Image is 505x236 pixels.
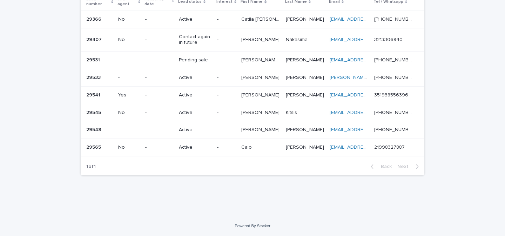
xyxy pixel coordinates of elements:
p: - [145,144,173,150]
p: 29541 [86,91,102,98]
tr: 2953129531 --Pending sale-[PERSON_NAME] de [PERSON_NAME][PERSON_NAME] de [PERSON_NAME] [PERSON_NA... [81,52,424,69]
p: 3213306840 [374,35,404,43]
tr: 2936629366 No-Active-Catila [PERSON_NAME] de [PERSON_NAME] daCatila [PERSON_NAME] de [PERSON_NAME... [81,11,424,28]
p: - [217,144,236,150]
p: [PERSON_NAME] [241,108,281,116]
button: Back [365,163,395,170]
a: [EMAIL_ADDRESS][DOMAIN_NAME] [330,37,409,42]
p: - [217,75,236,81]
p: +5533999750300 [374,15,415,22]
p: Active [179,92,211,98]
p: Active [179,144,211,150]
p: - [217,110,236,116]
p: [PERSON_NAME] [286,15,325,22]
p: - [145,75,173,81]
a: [EMAIL_ADDRESS][DOMAIN_NAME] [330,17,409,22]
p: - [217,16,236,22]
p: - [145,127,173,133]
a: [EMAIL_ADDRESS][DOMAIN_NAME] [330,127,409,132]
p: 29366 [86,15,103,22]
p: [PERSON_NAME] [241,73,281,81]
p: 351938556396 [374,91,410,98]
p: - [118,127,140,133]
p: - [217,92,236,98]
button: Next [395,163,424,170]
p: - [217,127,236,133]
a: Powered By Stacker [235,224,270,228]
p: [PERSON_NAME] [286,126,325,133]
tr: 2940729407 No-Contact again in future-[PERSON_NAME][PERSON_NAME] NakasimaNakasima [EMAIL_ADDRESS]... [81,28,424,52]
p: Nakasima [286,35,309,43]
a: [EMAIL_ADDRESS][DOMAIN_NAME] [330,58,409,62]
p: - [145,37,173,43]
p: No [118,16,140,22]
p: 29545 [86,108,102,116]
p: - [145,92,173,98]
p: [PHONE_NUMBER] [374,108,415,116]
p: Active [179,75,211,81]
p: Active [179,16,211,22]
p: - [118,57,140,63]
tr: 2954829548 --Active-[PERSON_NAME][PERSON_NAME] [PERSON_NAME][PERSON_NAME] [EMAIL_ADDRESS][DOMAIN_... [81,121,424,139]
p: [PHONE_NUMBER] [374,56,415,63]
p: [PERSON_NAME] [241,126,281,133]
a: [EMAIL_ADDRESS][DOMAIN_NAME] [330,110,409,115]
p: - [217,37,236,43]
p: 1 of 1 [81,158,101,175]
p: Pending sale [179,57,211,63]
p: MARQUES DE LIMA DUMARESQ [286,56,325,63]
p: 21998327887 [374,143,406,150]
p: [PERSON_NAME] [241,35,281,43]
p: Caio [241,143,253,150]
tr: 2954529545 No-Active-[PERSON_NAME][PERSON_NAME] KitsisKitsis [EMAIL_ADDRESS][DOMAIN_NAME] [PHONE_... [81,104,424,121]
p: - [145,57,173,63]
p: No [118,37,140,43]
p: [PERSON_NAME] [286,143,325,150]
p: No [118,144,140,150]
p: 29531 [86,56,101,63]
p: [PERSON_NAME] [286,91,325,98]
span: Next [397,164,413,169]
p: - [145,16,173,22]
p: 29407 [86,35,103,43]
span: Back [377,164,392,169]
p: [PHONE_NUMBER] [374,126,415,133]
tr: 2953329533 --Active-[PERSON_NAME][PERSON_NAME] [PERSON_NAME][PERSON_NAME] [PERSON_NAME][EMAIL_ADD... [81,69,424,86]
p: 29565 [86,143,102,150]
p: [PERSON_NAME] de [PERSON_NAME] [241,56,281,63]
a: [EMAIL_ADDRESS][DOMAIN_NAME] [330,93,409,97]
p: 29548 [86,126,103,133]
tr: 2954129541 Yes-Active-[PERSON_NAME][PERSON_NAME] [PERSON_NAME][PERSON_NAME] [EMAIL_ADDRESS][DOMAI... [81,86,424,104]
p: - [145,110,173,116]
a: [EMAIL_ADDRESS][DOMAIN_NAME] [330,145,409,150]
p: [PERSON_NAME] [241,91,281,98]
p: Active [179,110,211,116]
p: Contact again in future [179,34,211,46]
p: [PHONE_NUMBER] [374,73,415,81]
p: Kitsis [286,108,298,116]
a: [PERSON_NAME][EMAIL_ADDRESS][DOMAIN_NAME] [330,75,447,80]
p: 29533 [86,73,102,81]
tr: 2956529565 No-Active-CaioCaio [PERSON_NAME][PERSON_NAME] [EMAIL_ADDRESS][DOMAIN_NAME] 21998327887... [81,139,424,156]
p: Yes [118,92,140,98]
p: Catila maria Lopes de souza Maurício da [241,15,281,22]
p: No [118,110,140,116]
p: Active [179,127,211,133]
p: - [118,75,140,81]
p: - [217,57,236,63]
p: [PERSON_NAME] [286,73,325,81]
